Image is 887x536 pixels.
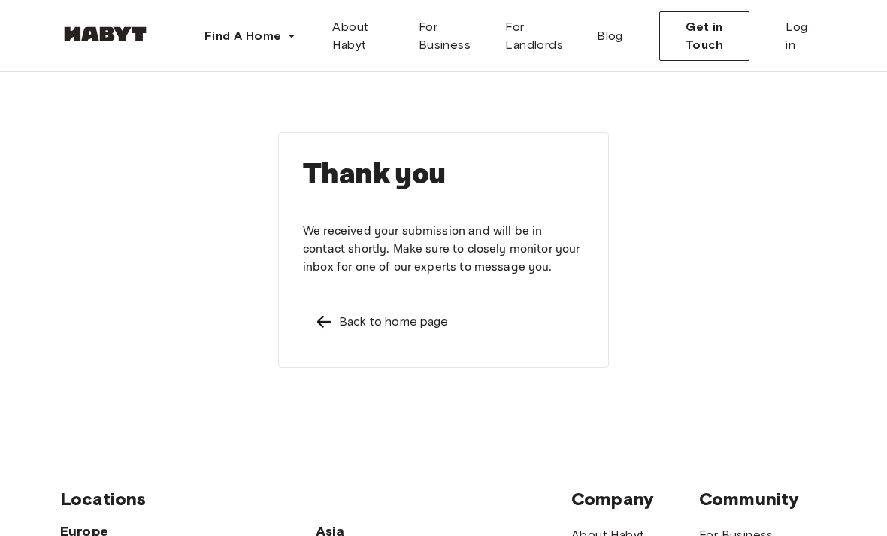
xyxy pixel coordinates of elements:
[204,27,281,45] span: Find A Home
[419,18,482,54] span: For Business
[332,18,394,54] span: About Habyt
[672,18,737,54] span: Get in Touch
[773,12,827,60] a: Log in
[303,301,584,343] a: Left pointing arrowBack to home page
[699,488,827,510] span: Community
[303,157,584,192] h1: Thank you
[60,488,571,510] span: Locations
[493,12,585,60] a: For Landlords
[315,313,333,331] img: Left pointing arrow
[585,12,635,60] a: Blog
[786,18,815,54] span: Log in
[659,11,750,61] button: Get in Touch
[192,21,308,51] button: Find A Home
[505,18,573,54] span: For Landlords
[303,223,584,277] p: We received your submission and will be in contact shortly. Make sure to closely monitor your inb...
[320,12,406,60] a: About Habyt
[597,27,623,45] span: Blog
[571,488,699,510] span: Company
[60,26,150,41] img: Habyt
[407,12,494,60] a: For Business
[339,313,449,331] div: Back to home page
